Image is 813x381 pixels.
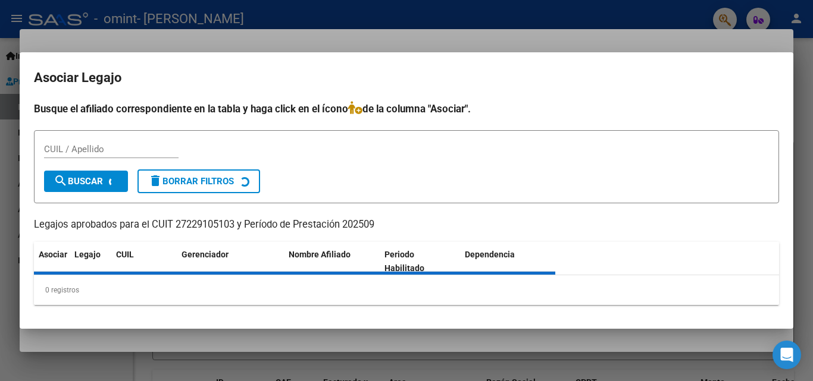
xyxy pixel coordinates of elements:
p: Legajos aprobados para el CUIT 27229105103 y Período de Prestación 202509 [34,218,779,232]
span: Dependencia [465,250,515,259]
datatable-header-cell: Dependencia [460,242,556,281]
datatable-header-cell: Nombre Afiliado [284,242,380,281]
datatable-header-cell: Legajo [70,242,111,281]
mat-icon: search [54,174,68,188]
span: Asociar [39,250,67,259]
span: Gerenciador [182,250,229,259]
span: Nombre Afiliado [289,250,351,259]
div: 0 registros [34,275,779,305]
h2: Asociar Legajo [34,67,779,89]
button: Borrar Filtros [137,169,260,193]
datatable-header-cell: Periodo Habilitado [380,242,460,281]
datatable-header-cell: CUIL [111,242,177,281]
h4: Busque el afiliado correspondiente en la tabla y haga click en el ícono de la columna "Asociar". [34,101,779,116]
div: Open Intercom Messenger [773,341,801,369]
datatable-header-cell: Gerenciador [177,242,284,281]
span: Legajo [74,250,101,259]
button: Buscar [44,171,128,192]
span: Periodo Habilitado [384,250,424,273]
span: Buscar [54,176,103,187]
span: CUIL [116,250,134,259]
span: Borrar Filtros [148,176,234,187]
datatable-header-cell: Asociar [34,242,70,281]
mat-icon: delete [148,174,162,188]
